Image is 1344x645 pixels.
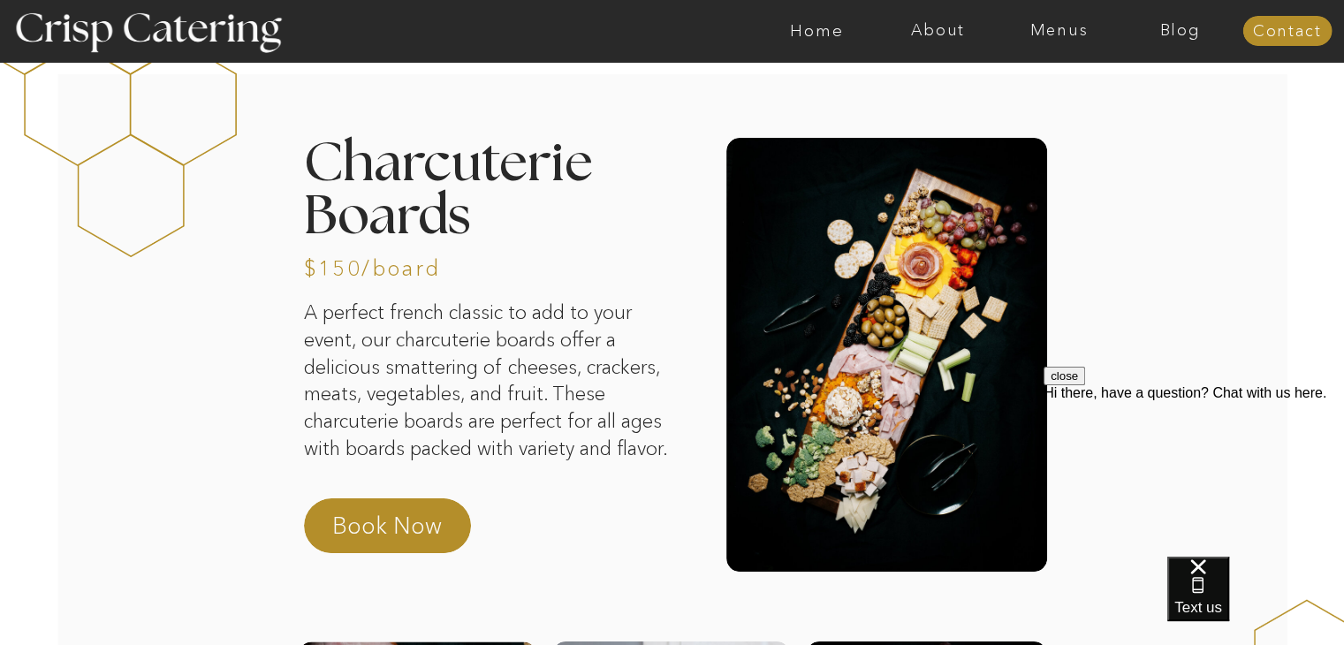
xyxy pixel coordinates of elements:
a: Blog [1120,22,1241,40]
p: A perfect french classic to add to your event, our charcuterie boards offer a delicious smatterin... [304,300,676,483]
a: Contact [1242,23,1332,41]
h3: $150/board [304,258,405,275]
iframe: podium webchat widget prompt [1044,367,1344,579]
a: Home [756,22,877,40]
a: About [877,22,999,40]
iframe: podium webchat widget bubble [1167,557,1344,645]
a: Book Now [332,510,488,552]
a: Menus [999,22,1120,40]
h2: Charcuterie Boards [304,138,718,185]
